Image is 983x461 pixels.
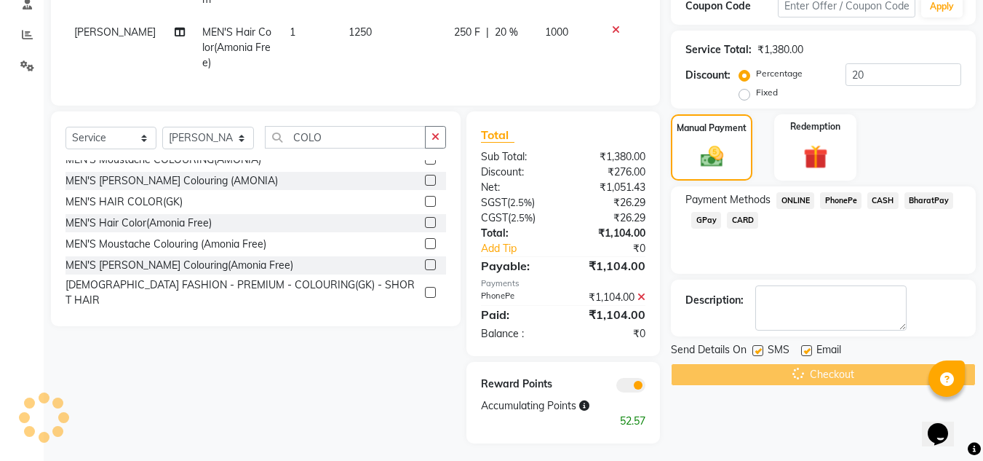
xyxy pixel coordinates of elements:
[693,143,731,170] img: _cash.svg
[820,192,861,209] span: PhonePe
[563,226,656,241] div: ₹1,104.00
[563,195,656,210] div: ₹26.29
[563,165,656,180] div: ₹276.00
[677,122,747,135] label: Manual Payment
[691,212,721,229] span: GPay
[756,86,778,99] label: Fixed
[470,257,563,275] div: Payable:
[470,241,578,256] a: Add Tip
[481,196,507,209] span: SGST
[65,216,212,231] div: MEN'S Hair Color(Amonia Free)
[563,326,656,342] div: ₹0
[65,194,183,210] div: MEN'S HAIR COLOR(GK)
[470,149,563,165] div: Sub Total:
[202,25,271,69] span: MEN'S Hair Color(Amonia Free)
[511,212,533,224] span: 2.5%
[768,342,789,360] span: SMS
[65,173,278,189] div: MEN'S [PERSON_NAME] Colouring (AMONIA)
[727,212,758,229] span: CARD
[757,42,803,58] div: ₹1,380.00
[470,195,563,210] div: ( )
[481,277,645,290] div: Payments
[685,192,771,208] span: Payment Methods
[579,241,657,256] div: ₹0
[816,342,841,360] span: Email
[265,126,426,149] input: Search or Scan
[65,277,419,308] div: [DEMOGRAPHIC_DATA] FASHION - PREMIUM - COLOURING(GK) - SHORT HAIR
[470,398,610,414] div: Accumulating Points
[290,25,295,39] span: 1
[470,326,563,342] div: Balance :
[563,257,656,275] div: ₹1,104.00
[904,192,954,209] span: BharatPay
[470,226,563,241] div: Total:
[470,306,563,323] div: Paid:
[563,180,656,195] div: ₹1,051.43
[481,127,514,143] span: Total
[65,258,293,273] div: MEN'S [PERSON_NAME] Colouring(Amonia Free)
[796,142,835,172] img: _gift.svg
[685,68,731,83] div: Discount:
[65,152,261,168] div: MEN'S Moustache COLOURING(AMONIA)
[495,25,518,40] span: 20 %
[563,290,656,305] div: ₹1,104.00
[671,342,747,360] span: Send Details On
[74,25,156,39] span: [PERSON_NAME]
[685,42,752,58] div: Service Total:
[867,192,899,209] span: CASH
[349,25,372,39] span: 1250
[563,306,656,323] div: ₹1,104.00
[922,403,968,446] iframe: chat widget
[685,293,744,308] div: Description:
[481,211,508,224] span: CGST
[756,67,803,80] label: Percentage
[454,25,480,40] span: 250 F
[65,237,266,252] div: MEN'S Moustache Colouring (Amonia Free)
[470,180,563,195] div: Net:
[776,192,814,209] span: ONLINE
[470,290,563,305] div: PhonePe
[470,210,563,226] div: ( )
[470,377,563,393] div: Reward Points
[470,414,656,429] div: 52.57
[790,120,840,133] label: Redemption
[545,25,568,39] span: 1000
[486,25,489,40] span: |
[470,165,563,180] div: Discount:
[510,197,532,208] span: 2.5%
[563,149,656,165] div: ₹1,380.00
[563,210,656,226] div: ₹26.29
